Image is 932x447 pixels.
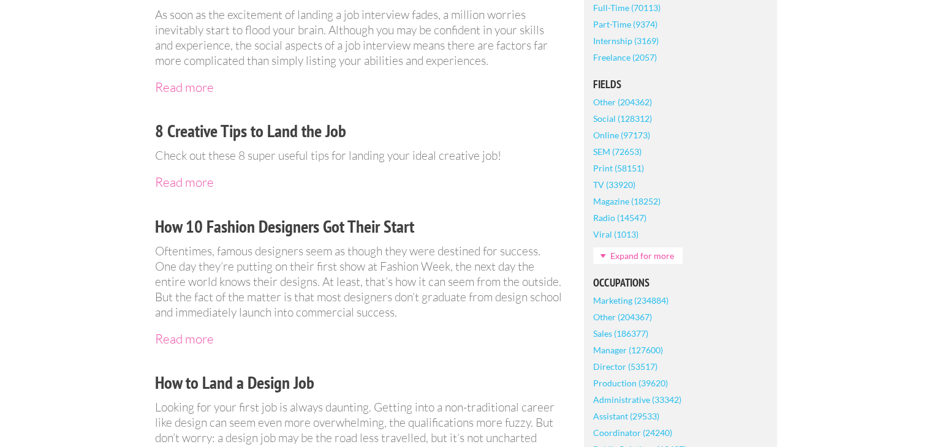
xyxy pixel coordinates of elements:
[593,226,638,242] a: Viral (1013)
[593,391,681,408] a: Administrative (33342)
[155,214,563,239] a: How 10 Fashion Designers Got Their Start
[155,119,563,143] a: 8 Creative Tips to Land the Job
[593,32,659,49] a: Internship (3169)
[593,79,768,90] h5: Fields
[593,292,669,309] a: Marketing (234884)
[593,16,657,32] a: Part-Time (9374)
[593,49,657,66] a: Freelance (2057)
[593,176,635,193] a: TV (33920)
[593,127,650,143] a: Online (97173)
[155,331,214,347] a: Read more
[593,160,644,176] a: Print (58151)
[593,94,652,110] a: Other (204362)
[593,342,663,358] a: Manager (127600)
[155,244,563,320] p: Oftentimes, famous designers seem as though they were destined for success. One day they’re putti...
[155,148,563,163] p: Check out these 8 super useful tips for landing your ideal creative job!
[593,110,652,127] a: Social (128312)
[593,143,642,160] a: SEM (72653)
[155,7,563,69] p: As soon as the excitement of landing a job interview fades, a million worries inevitably start to...
[593,424,672,441] a: Coordinator (24240)
[593,309,652,325] a: Other (204367)
[593,408,659,424] a: Assistant (29533)
[593,247,683,264] a: Expand for more
[155,370,563,395] a: How to Land a Design Job
[593,193,661,209] a: Magazine (18252)
[155,174,214,190] a: Read more
[593,358,657,375] a: Director (53517)
[593,209,646,226] a: Radio (14547)
[593,277,768,288] h5: Occupations
[593,325,648,342] a: Sales (186377)
[155,79,214,95] a: Read more
[593,375,668,391] a: Production (39620)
